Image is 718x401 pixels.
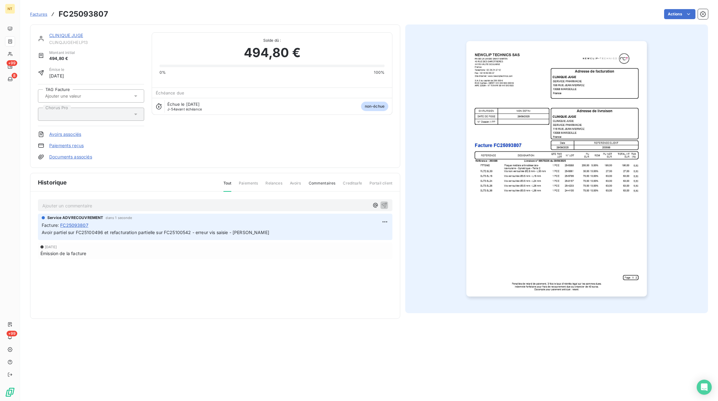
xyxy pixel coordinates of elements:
span: Creditsafe [343,180,362,191]
span: J-54 [167,107,176,111]
span: [DATE] [45,245,57,249]
span: avant échéance [167,107,202,111]
span: Service ADVRECOUVREMENT [47,215,103,221]
a: Paiements reçus [49,142,84,149]
a: Factures [30,11,47,17]
span: Portail client [369,180,392,191]
span: 0% [160,70,166,75]
span: FC25093807 [60,222,88,228]
a: CLINIQUE JUGE [49,33,83,38]
span: Factures [30,12,47,17]
span: 494,80 € [244,43,301,62]
span: Solde dû : [160,38,385,43]
span: Facture : [42,222,59,228]
div: Open Intercom Messenger [697,380,712,395]
span: +99 [7,331,17,336]
h3: FC25093807 [59,8,108,20]
span: 100% [374,70,385,75]
span: 8 [12,73,17,78]
span: non-échue [361,102,388,111]
span: Historique [38,178,67,187]
span: 494,80 € [49,56,75,62]
div: NT [5,4,15,14]
span: dans 1 seconde [106,216,132,220]
span: Émission de la facture [40,250,86,257]
button: Actions [664,9,695,19]
img: Logo LeanPay [5,387,15,397]
span: Tout [223,180,232,192]
span: Paiements [239,180,258,191]
span: Émise le [49,67,64,72]
span: Échue le [DATE] [167,102,200,107]
span: [DATE] [49,72,64,79]
a: Documents associés [49,154,92,160]
a: Avoirs associés [49,131,81,137]
input: Ajouter une valeur [45,93,107,99]
img: invoice_thumbnail [466,41,647,297]
span: Avoirs [290,180,301,191]
span: Relances [265,180,282,191]
span: Avoir partiel sur FC25100496 et refacturation partielle sur FC25100542 - erreur vis saisie - [PER... [42,230,269,235]
span: Échéance due [156,90,184,95]
span: Montant initial [49,50,75,56]
span: +99 [7,60,17,66]
span: Commentaires [309,180,336,191]
span: CLINQJUGEHELP13 [49,40,144,45]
